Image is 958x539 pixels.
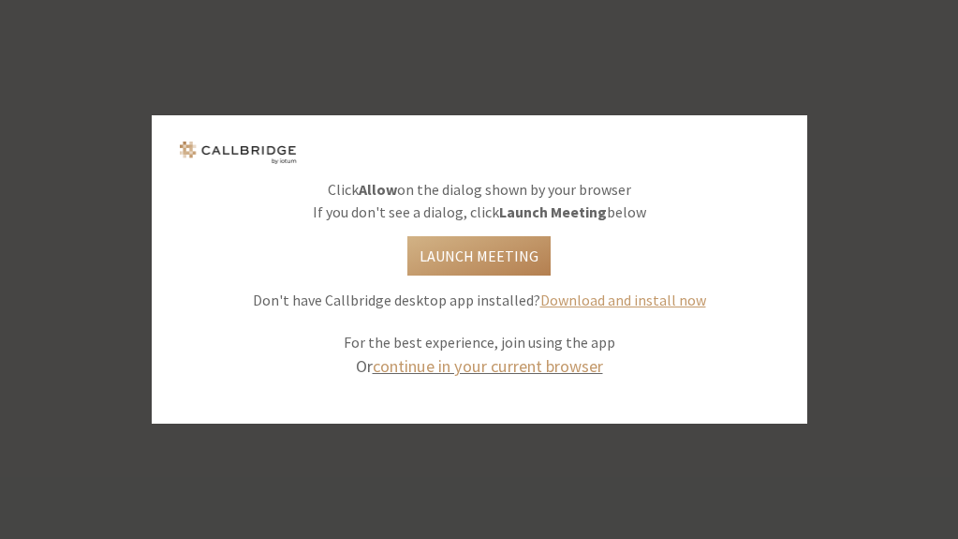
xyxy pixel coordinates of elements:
div: Or [241,353,717,379]
img: logo.png [178,142,299,164]
button: Launch Meeting [407,236,551,276]
p: Don't have Callbridge desktop app installed? [178,289,781,311]
b: Launch Meeting [499,202,607,221]
a: continue in your current browser [373,355,603,377]
p: Click on the dialog shown by your browser If you don't see a dialog, click below [178,178,781,223]
div: For the best experience, join using the app [228,331,730,379]
b: Allow [359,180,397,199]
a: Download and install now [540,291,706,309]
